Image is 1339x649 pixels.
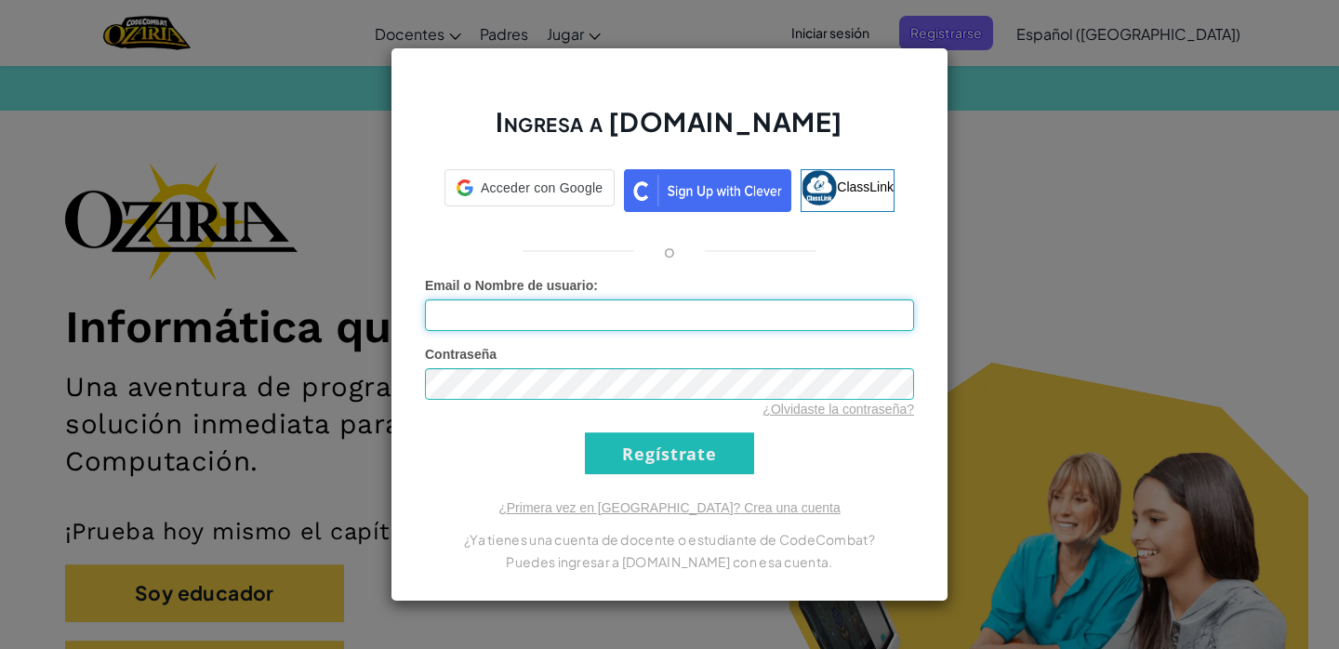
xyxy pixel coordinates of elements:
[425,276,598,295] label: :
[498,500,841,515] a: ¿Primera vez en [GEOGRAPHIC_DATA]? Crea una cuenta
[762,402,914,417] a: ¿Olvidaste la contraseña?
[425,550,914,573] p: Puedes ingresar a [DOMAIN_NAME] con esa cuenta.
[624,169,791,212] img: clever_sso_button@2x.png
[802,170,837,205] img: classlink-logo-small.png
[425,104,914,158] h2: Ingresa a [DOMAIN_NAME]
[664,240,675,262] p: o
[837,179,894,194] span: ClassLink
[481,179,603,197] span: Acceder con Google
[425,278,593,293] span: Email o Nombre de usuario
[444,169,615,212] a: Acceder con Google
[425,528,914,550] p: ¿Ya tienes una cuenta de docente o estudiante de CodeCombat?
[444,169,615,206] div: Acceder con Google
[425,347,497,362] span: Contraseña
[585,432,754,474] input: Regístrate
